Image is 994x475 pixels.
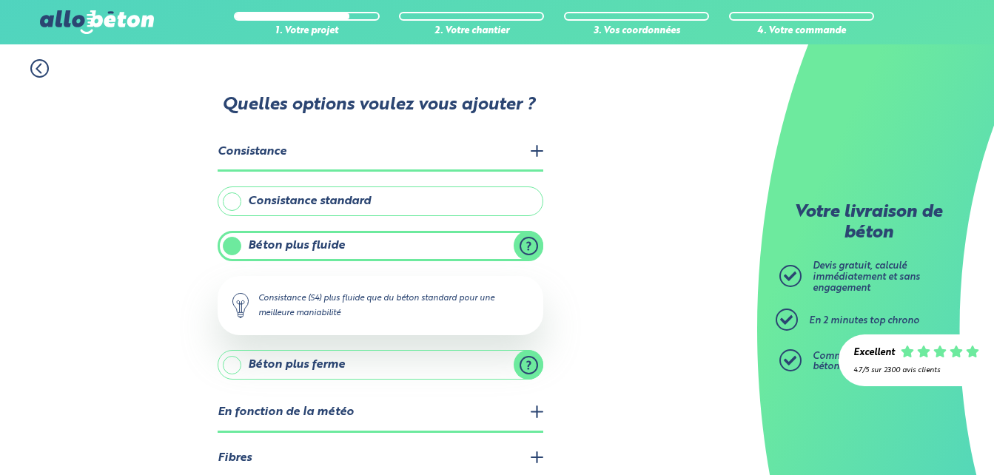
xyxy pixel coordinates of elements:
[564,26,709,37] div: 3. Vos coordonnées
[783,203,953,243] p: Votre livraison de béton
[218,350,543,380] label: Béton plus ferme
[218,276,543,335] div: Consistance (S4) plus fluide que du béton standard pour une meilleure maniabilité
[218,134,543,172] legend: Consistance
[399,26,544,37] div: 2. Votre chantier
[853,366,979,374] div: 4.7/5 sur 2300 avis clients
[218,394,543,432] legend: En fonction de la météo
[218,231,543,260] label: Béton plus fluide
[809,316,919,326] span: En 2 minutes top chrono
[853,348,895,359] div: Excellent
[218,186,543,216] label: Consistance standard
[234,26,379,37] div: 1. Votre projet
[862,417,978,459] iframe: Help widget launcher
[729,26,874,37] div: 4. Votre commande
[216,95,542,116] p: Quelles options voulez vous ajouter ?
[813,261,920,292] span: Devis gratuit, calculé immédiatement et sans engagement
[40,10,154,34] img: allobéton
[813,351,931,372] span: Commandez ensuite votre béton prêt à l'emploi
